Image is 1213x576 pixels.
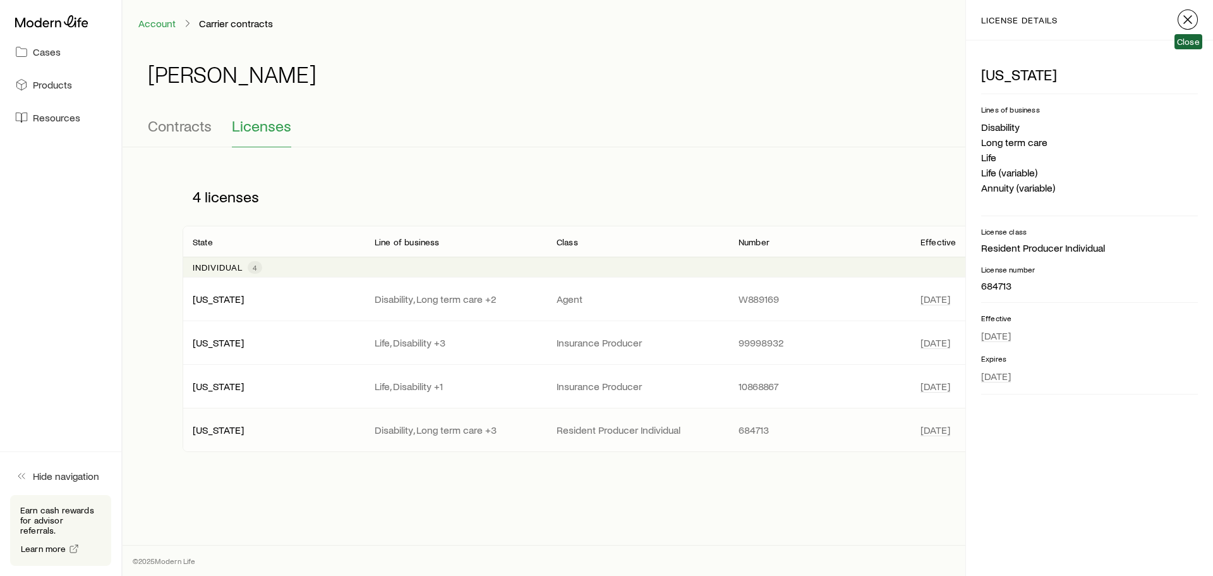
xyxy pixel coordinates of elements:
p: [US_STATE] [193,424,354,436]
p: 99998932 [739,336,900,349]
p: Earn cash rewards for advisor referrals. [20,505,101,536]
p: © 2025 Modern Life [133,556,196,566]
span: [DATE] [920,336,950,349]
p: Expires [981,353,1198,364]
h1: [PERSON_NAME] [148,61,317,87]
p: Disability, Long term care +3 [375,424,536,436]
p: Resident Producer Individual [557,424,718,436]
p: 684713 [981,279,1198,292]
p: W889169 [739,293,900,305]
p: Lines of business [981,104,1198,114]
span: [DATE] [981,329,1011,342]
p: Individual [193,262,243,273]
a: Cases [10,38,111,66]
a: Products [10,71,111,99]
p: State [193,237,213,247]
span: [DATE] [920,424,950,436]
p: Class [557,237,578,247]
p: Disability, Long term care +2 [375,293,536,305]
p: Agent [557,293,718,305]
span: [DATE] [920,380,950,393]
p: Resident Producer Individual [981,242,1198,254]
li: Life (variable) [981,165,1198,180]
li: Long term care [981,135,1198,150]
span: Hide navigation [33,470,99,482]
p: Line of business [375,237,440,247]
p: [US_STATE] [193,380,354,393]
p: [US_STATE] [193,336,354,349]
p: License class [981,226,1198,236]
p: 10868867 [739,380,900,393]
p: [US_STATE] [981,66,1198,83]
span: 4 [253,262,257,273]
span: [DATE] [920,293,950,305]
span: Resources [33,111,80,124]
p: Number [739,237,769,247]
span: licenses [205,188,259,205]
span: Products [33,78,72,91]
p: Insurance Producer [557,380,718,393]
p: Effective [981,313,1198,323]
span: Licenses [232,117,291,135]
p: license details [981,15,1058,25]
p: Life, Disability +3 [375,336,536,349]
button: Hide navigation [10,462,111,490]
span: Contracts [148,117,212,135]
p: 684713 [739,424,900,436]
p: Carrier contracts [199,17,273,30]
div: Contracting sub-page tabs [148,117,1188,147]
li: Life [981,150,1198,165]
span: Cases [33,46,61,58]
span: 4 [193,188,201,205]
span: Close [1177,37,1200,47]
span: [DATE] [981,370,1011,383]
p: Insurance Producer [557,336,718,349]
div: Earn cash rewards for advisor referrals.Learn more [10,495,111,566]
li: Annuity (variable) [981,180,1198,195]
p: Life, Disability +1 [375,380,536,393]
li: Disability [981,119,1198,135]
a: Account [138,18,176,30]
p: Effective [920,237,956,247]
span: Learn more [21,544,66,553]
a: Resources [10,104,111,132]
p: [US_STATE] [193,293,354,305]
p: License number [981,264,1198,274]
